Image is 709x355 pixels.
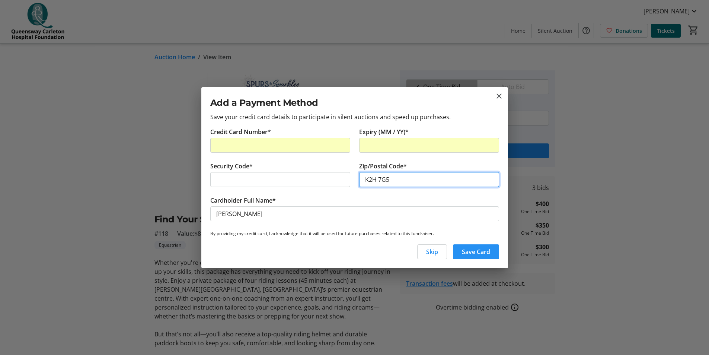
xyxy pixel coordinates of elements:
[210,230,499,237] p: By providing my credit card, I acknowledge that it will be used for future purchases related to t...
[462,247,490,256] span: Save Card
[210,162,253,171] label: Security Code*
[359,162,407,171] label: Zip/Postal Code*
[210,127,271,136] label: Credit Card Number*
[359,127,409,136] label: Expiry (MM / YY)*
[216,141,344,150] iframe: Secure card number input frame
[216,175,344,184] iframe: Secure CVC input frame
[495,92,504,101] button: close
[417,244,447,259] button: Skip
[453,244,499,259] button: Save Card
[359,172,499,187] input: Zip/Postal Code
[365,141,493,150] iframe: Secure expiration date input frame
[210,206,499,221] input: Card Holder Name
[210,196,276,205] label: Cardholder Full Name*
[210,96,499,110] h2: Add a Payment Method
[210,112,499,121] p: Save your credit card details to participate in silent auctions and speed up purchases.
[426,247,438,256] span: Skip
